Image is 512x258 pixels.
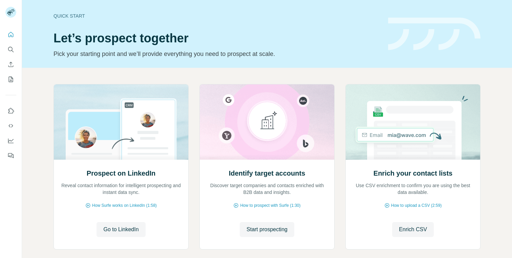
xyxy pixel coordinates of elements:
span: Start prospecting [247,225,287,234]
h2: Enrich your contact lists [374,168,452,178]
button: Quick start [5,28,16,41]
button: Enrich CSV [392,222,434,237]
span: Go to LinkedIn [103,225,138,234]
h2: Identify target accounts [229,168,305,178]
button: Search [5,43,16,56]
button: Dashboard [5,135,16,147]
button: Start prospecting [240,222,294,237]
img: Prospect on LinkedIn [54,84,189,160]
span: How to prospect with Surfe (1:30) [240,202,300,209]
p: Reveal contact information for intelligent prospecting and instant data sync. [61,182,182,196]
img: banner [388,18,481,51]
h1: Let’s prospect together [54,32,380,45]
span: Enrich CSV [399,225,427,234]
button: Use Surfe on LinkedIn [5,105,16,117]
p: Use CSV enrichment to confirm you are using the best data available. [353,182,473,196]
img: Identify target accounts [199,84,335,160]
span: How to upload a CSV (2:59) [391,202,442,209]
button: Go to LinkedIn [97,222,145,237]
div: Quick start [54,13,380,19]
img: Enrich your contact lists [345,84,481,160]
span: How Surfe works on LinkedIn (1:58) [92,202,157,209]
h2: Prospect on LinkedIn [87,168,155,178]
p: Discover target companies and contacts enriched with B2B data and insights. [207,182,327,196]
p: Pick your starting point and we’ll provide everything you need to prospect at scale. [54,49,380,59]
button: Enrich CSV [5,58,16,71]
button: My lists [5,73,16,85]
button: Use Surfe API [5,120,16,132]
button: Feedback [5,150,16,162]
